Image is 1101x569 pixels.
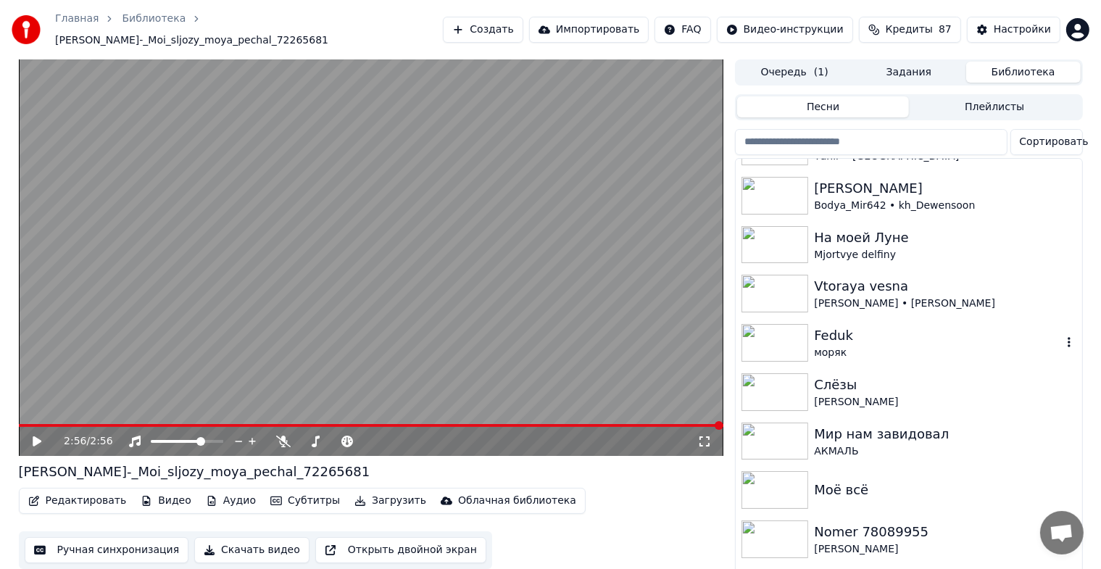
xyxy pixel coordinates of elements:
div: [PERSON_NAME] [814,395,1076,410]
button: Задания [852,62,966,83]
div: Feduk [814,325,1061,346]
div: Мир нам завидовал [814,424,1076,444]
div: Облачная библиотека [458,494,576,508]
a: Главная [55,12,99,26]
button: Видео-инструкции [717,17,853,43]
span: Кредиты [886,22,933,37]
nav: breadcrumb [55,12,443,48]
button: Очередь [737,62,852,83]
span: [PERSON_NAME]-_Moi_sljozy_moya_pechal_72265681 [55,33,328,48]
button: Ручная синхронизация [25,537,189,563]
button: Субтитры [265,491,346,511]
a: Библиотека [122,12,186,26]
div: [PERSON_NAME] [814,542,1076,557]
div: Настройки [994,22,1051,37]
div: [PERSON_NAME] • [PERSON_NAME] [814,296,1076,311]
button: Песни [737,96,909,117]
div: Открытый чат [1040,511,1084,555]
div: моряк [814,346,1061,360]
button: Кредиты87 [859,17,961,43]
button: Редактировать [22,491,133,511]
div: Mjortvye delfiny [814,248,1076,262]
div: Моё всё [814,480,1076,500]
span: 87 [939,22,952,37]
button: Создать [443,17,523,43]
button: Видео [135,491,197,511]
div: Vtoraya vesna [814,276,1076,296]
button: Загрузить [349,491,432,511]
div: АКМАЛЬ [814,444,1076,459]
span: ( 1 ) [814,65,828,80]
button: Библиотека [966,62,1081,83]
button: Скачать видео [194,537,309,563]
div: [PERSON_NAME]-_Moi_sljozy_moya_pechal_72265681 [19,462,370,482]
div: Bodya_Mir642 • kh_Dewensoon [814,199,1076,213]
button: FAQ [655,17,710,43]
button: Импортировать [529,17,649,43]
button: Плейлисты [909,96,1081,117]
span: 2:56 [90,434,112,449]
div: На моей Луне [814,228,1076,248]
span: 2:56 [64,434,86,449]
span: Сортировать [1020,135,1089,149]
div: / [64,434,99,449]
button: Настройки [967,17,1060,43]
div: Слёзы [814,375,1076,395]
button: Открыть двойной экран [315,537,486,563]
div: [PERSON_NAME] [814,178,1076,199]
img: youka [12,15,41,44]
div: Nomer 78089955 [814,522,1076,542]
button: Аудио [200,491,262,511]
